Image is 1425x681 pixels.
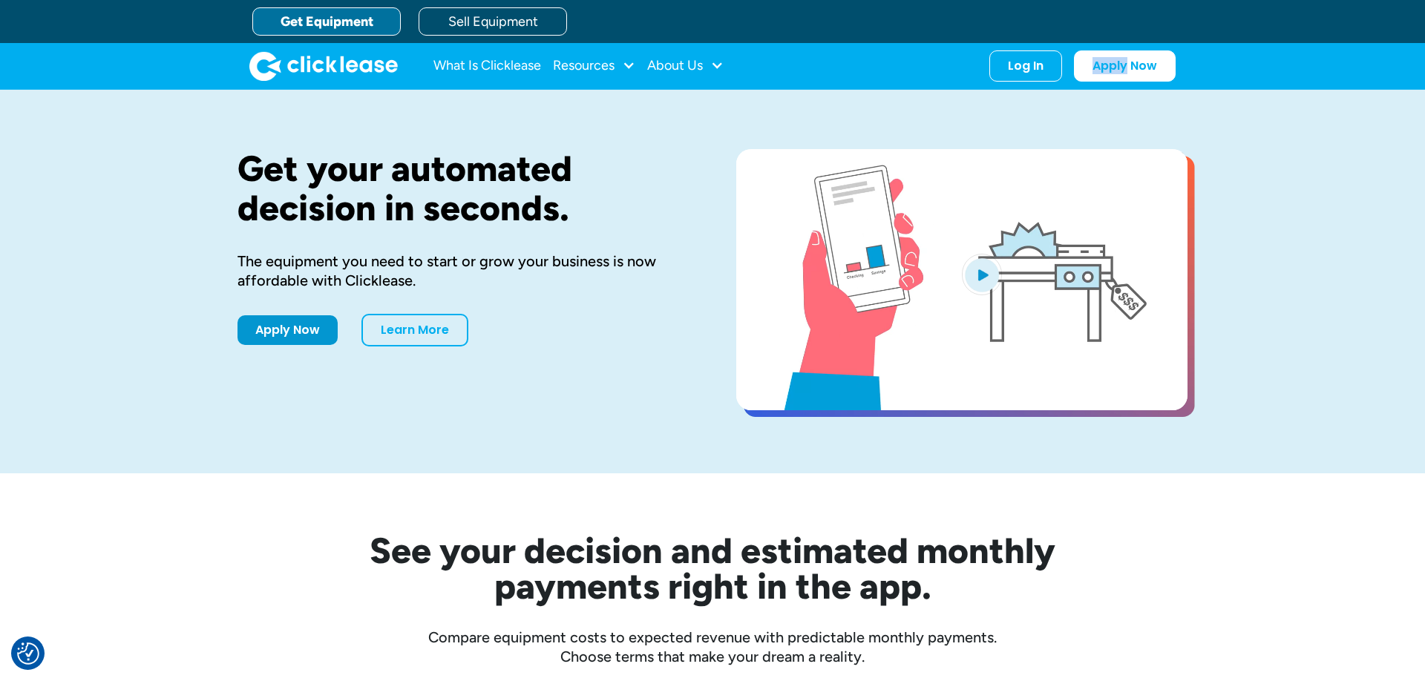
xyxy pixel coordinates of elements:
a: Sell Equipment [419,7,567,36]
button: Consent Preferences [17,642,39,665]
img: Blue play button logo on a light blue circular background [962,254,1002,295]
div: Resources [553,51,635,81]
a: open lightbox [736,149,1187,410]
a: Learn More [361,314,468,346]
div: The equipment you need to start or grow your business is now affordable with Clicklease. [237,251,689,290]
a: Apply Now [1074,50,1176,82]
a: home [249,51,398,81]
a: Get Equipment [252,7,401,36]
h2: See your decision and estimated monthly payments right in the app. [297,533,1128,604]
img: Clicklease logo [249,51,398,81]
div: Log In [1008,59,1044,73]
a: What Is Clicklease [433,51,541,81]
img: Revisit consent button [17,642,39,665]
h1: Get your automated decision in seconds. [237,149,689,228]
div: Compare equipment costs to expected revenue with predictable monthly payments. Choose terms that ... [237,628,1187,666]
div: About Us [647,51,724,81]
a: Apply Now [237,315,338,345]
